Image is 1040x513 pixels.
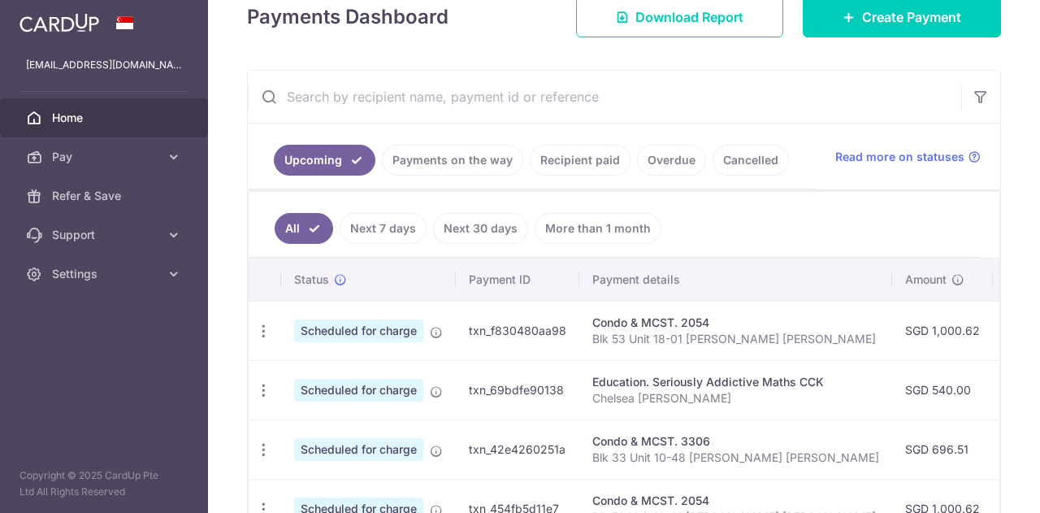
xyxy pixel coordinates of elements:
[892,360,993,420] td: SGD 540.00
[456,420,579,479] td: txn_42e4260251a
[592,374,879,390] div: Education. Seriously Addictive Maths CCK
[294,320,423,342] span: Scheduled for charge
[274,145,375,176] a: Upcoming
[456,360,579,420] td: txn_69bdfe90138
[456,301,579,360] td: txn_f830480aa98
[835,149,964,165] span: Read more on statuses
[892,301,993,360] td: SGD 1,000.62
[592,315,879,331] div: Condo & MCST. 2054
[905,272,947,288] span: Amount
[535,213,661,244] a: More than 1 month
[247,2,448,32] h4: Payments Dashboard
[713,145,789,176] a: Cancelled
[592,390,879,406] p: Chelsea [PERSON_NAME]
[579,259,892,301] th: Payment details
[248,71,961,123] input: Search by recipient name, payment id or reference
[456,259,579,301] th: Payment ID
[26,57,182,73] p: [EMAIL_ADDRESS][DOMAIN_NAME]
[862,7,961,27] span: Create Payment
[835,149,981,165] a: Read more on statuses
[52,188,159,204] span: Refer & Save
[275,213,333,244] a: All
[52,266,159,282] span: Settings
[592,493,879,509] div: Condo & MCST. 2054
[592,450,879,466] p: Blk 33 Unit 10-48 [PERSON_NAME] [PERSON_NAME]
[52,110,159,126] span: Home
[592,331,879,347] p: Blk 53 Unit 18-01 [PERSON_NAME] [PERSON_NAME]
[340,213,427,244] a: Next 7 days
[637,145,706,176] a: Overdue
[530,145,630,176] a: Recipient paid
[892,420,993,479] td: SGD 696.51
[433,213,528,244] a: Next 30 days
[19,13,99,33] img: CardUp
[635,7,743,27] span: Download Report
[294,379,423,402] span: Scheduled for charge
[382,145,523,176] a: Payments on the way
[294,272,329,288] span: Status
[592,433,879,450] div: Condo & MCST. 3306
[294,438,423,461] span: Scheduled for charge
[52,149,159,165] span: Pay
[52,227,159,243] span: Support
